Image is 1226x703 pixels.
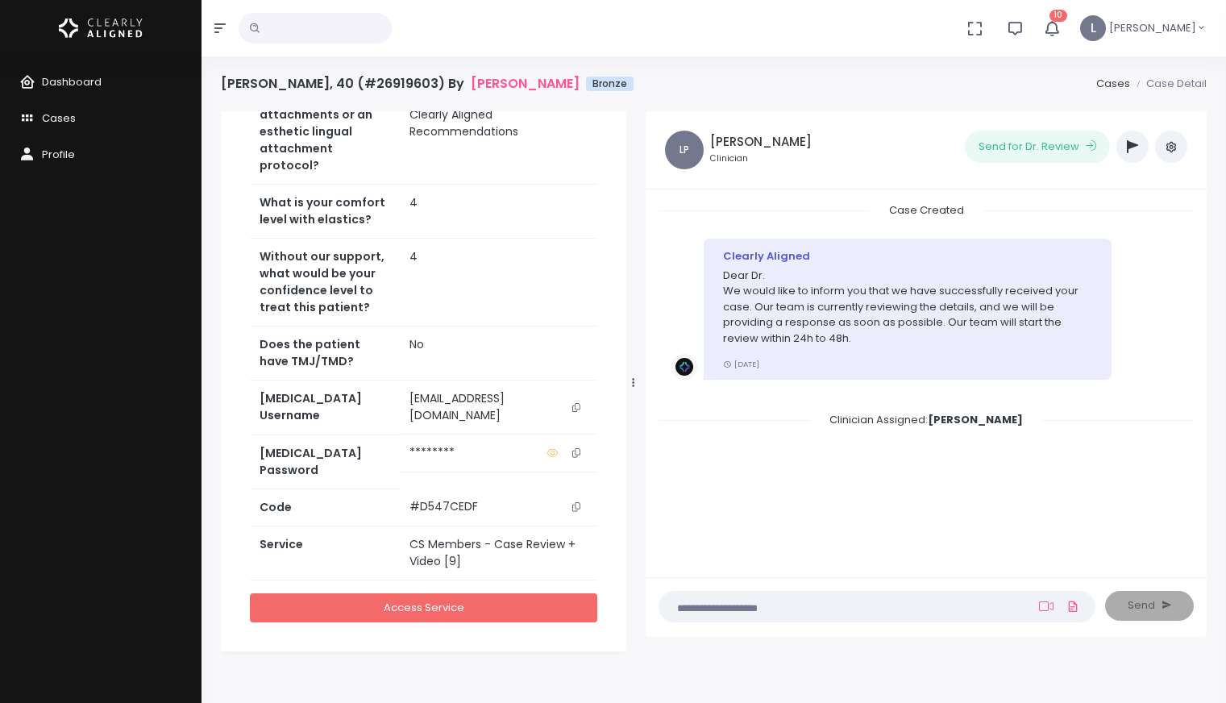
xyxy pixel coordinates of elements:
[870,198,983,223] span: Case Created
[42,110,76,126] span: Cases
[723,359,759,369] small: [DATE]
[250,80,400,185] th: Do you prefer buccal attachments or an esthetic lingual attachment protocol?
[221,111,626,655] div: scrollable content
[400,239,597,327] td: 4
[409,536,588,570] div: CS Members - Case Review + Video [9]
[250,435,400,489] th: [MEDICAL_DATA] Password
[250,327,400,381] th: Does the patient have TMJ/TMD?
[250,489,400,526] th: Code
[400,185,597,239] td: 4
[710,152,812,165] small: Clinician
[928,412,1023,427] b: [PERSON_NAME]
[1096,76,1130,91] a: Cases
[665,131,704,169] span: LP
[400,489,597,526] td: #D547CEDF
[723,248,1092,264] div: Clearly Aligned
[400,80,597,185] td: You Choose For Me - Follow Clearly Aligned Recommendations
[42,147,75,162] span: Profile
[723,268,1092,347] p: Dear Dr. We would like to inform you that we have successfully received your case. Our team is cu...
[250,185,400,239] th: What is your comfort level with elastics?
[400,327,597,381] td: No
[471,76,580,91] a: [PERSON_NAME]
[1109,20,1196,36] span: [PERSON_NAME]
[659,202,1194,561] div: scrollable content
[221,76,634,91] h4: [PERSON_NAME], 40 (#26919603) By
[250,526,400,580] th: Service
[59,11,143,45] img: Logo Horizontal
[586,77,634,91] span: Bronze
[250,381,400,435] th: [MEDICAL_DATA] Username
[1049,10,1067,22] span: 10
[1130,76,1207,92] li: Case Detail
[250,593,597,623] a: Access Service
[42,74,102,89] span: Dashboard
[1080,15,1106,41] span: L
[250,239,400,327] th: Without our support, what would be your confidence level to treat this patient?
[965,131,1110,163] button: Send for Dr. Review
[1063,592,1083,621] a: Add Files
[1036,600,1057,613] a: Add Loom Video
[710,135,812,149] h5: [PERSON_NAME]
[400,381,597,435] td: [EMAIL_ADDRESS][DOMAIN_NAME]
[810,407,1042,432] span: Clinician Assigned:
